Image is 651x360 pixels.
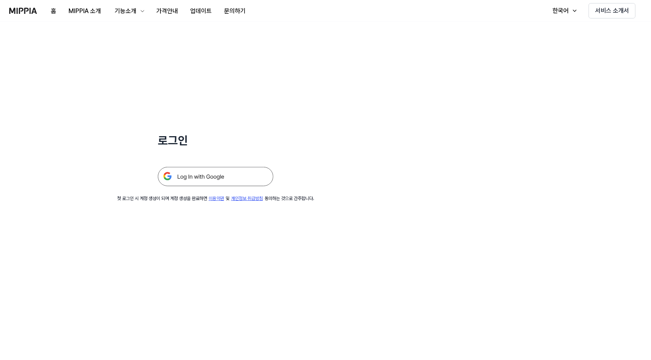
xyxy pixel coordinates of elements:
button: 문의하기 [218,3,252,19]
a: 업데이트 [184,0,218,22]
button: MIPPIA 소개 [62,3,107,19]
div: 기능소개 [113,7,138,16]
h1: 로그인 [158,132,273,148]
img: 구글 로그인 버튼 [158,167,273,186]
div: 한국어 [551,6,570,15]
button: 업데이트 [184,3,218,19]
img: logo [9,8,37,14]
div: 첫 로그인 시 계정 생성이 되며 계정 생성을 완료하면 및 동의하는 것으로 간주합니다. [117,195,314,202]
button: 서비스 소개서 [589,3,636,18]
button: 가격안내 [150,3,184,19]
a: 이용약관 [209,196,224,201]
a: 개인정보 취급방침 [231,196,263,201]
button: 한국어 [545,3,582,18]
button: 기능소개 [107,3,150,19]
button: 홈 [45,3,62,19]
